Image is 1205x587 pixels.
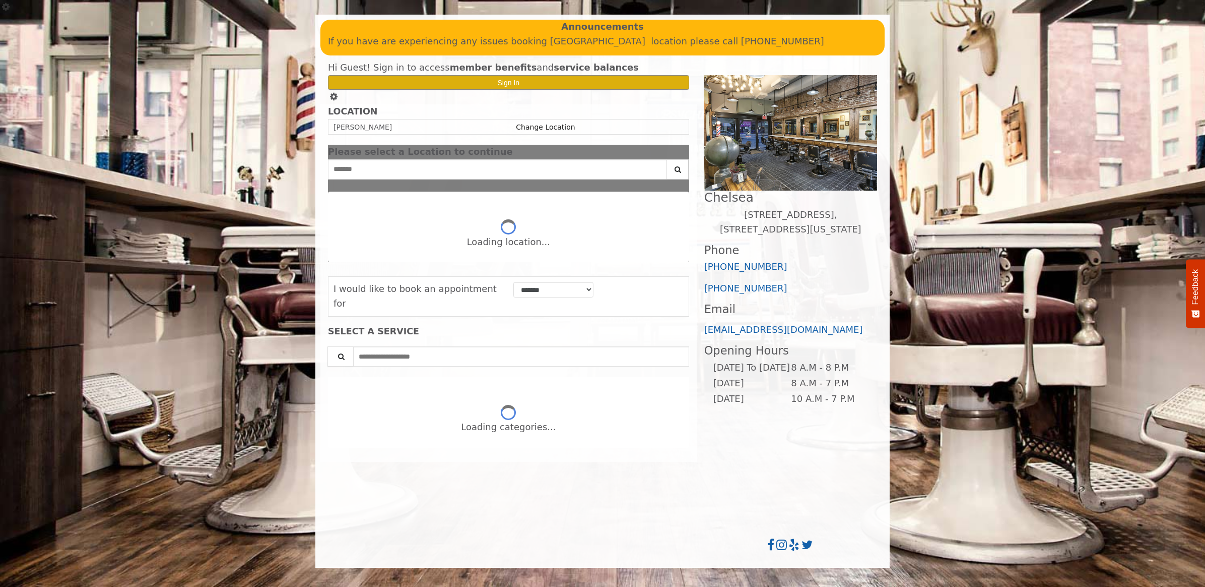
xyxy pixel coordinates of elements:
b: member benefits [450,62,537,73]
td: [DATE] [713,391,790,407]
button: Sign In [328,75,689,90]
td: 8 A.M - 7 P.M [790,376,868,391]
h3: Opening Hours [704,344,877,357]
b: Announcements [561,20,644,34]
a: [PHONE_NUMBER] [704,283,787,293]
div: Loading location... [467,235,550,250]
p: If you have are experiencing any issues booking [GEOGRAPHIC_DATA] location please call [PHONE_NUM... [328,34,877,49]
h3: Email [704,303,877,316]
a: [PHONE_NUMBER] [704,261,787,272]
i: Search button [672,166,684,173]
span: I would like to book an appointment for [333,283,497,309]
span: Feedback [1191,269,1200,305]
button: Feedback - Show survey [1186,259,1205,328]
div: SELECT A SERVICE [328,327,689,336]
span: Please select a Location to continue [328,146,513,157]
button: Service Search [327,346,354,367]
input: Search Center [328,159,667,180]
p: [STREET_ADDRESS],[STREET_ADDRESS][US_STATE] [704,208,877,237]
h2: Chelsea [704,191,877,204]
span: [PERSON_NAME] [333,123,392,131]
td: 10 A.M - 7 P.M [790,391,868,407]
td: [DATE] To [DATE] [713,360,790,376]
a: [EMAIL_ADDRESS][DOMAIN_NAME] [704,324,863,335]
b: service balances [554,62,639,73]
button: close dialog [674,149,689,155]
div: Center Select [328,159,689,185]
div: Loading categories... [461,420,556,435]
div: Hi Guest! Sign in to access and [328,61,689,75]
td: 8 A.M - 8 P.M [790,360,868,376]
td: [DATE] [713,376,790,391]
b: LOCATION [328,106,377,116]
h3: Phone [704,244,877,257]
a: Change Location [516,123,575,131]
